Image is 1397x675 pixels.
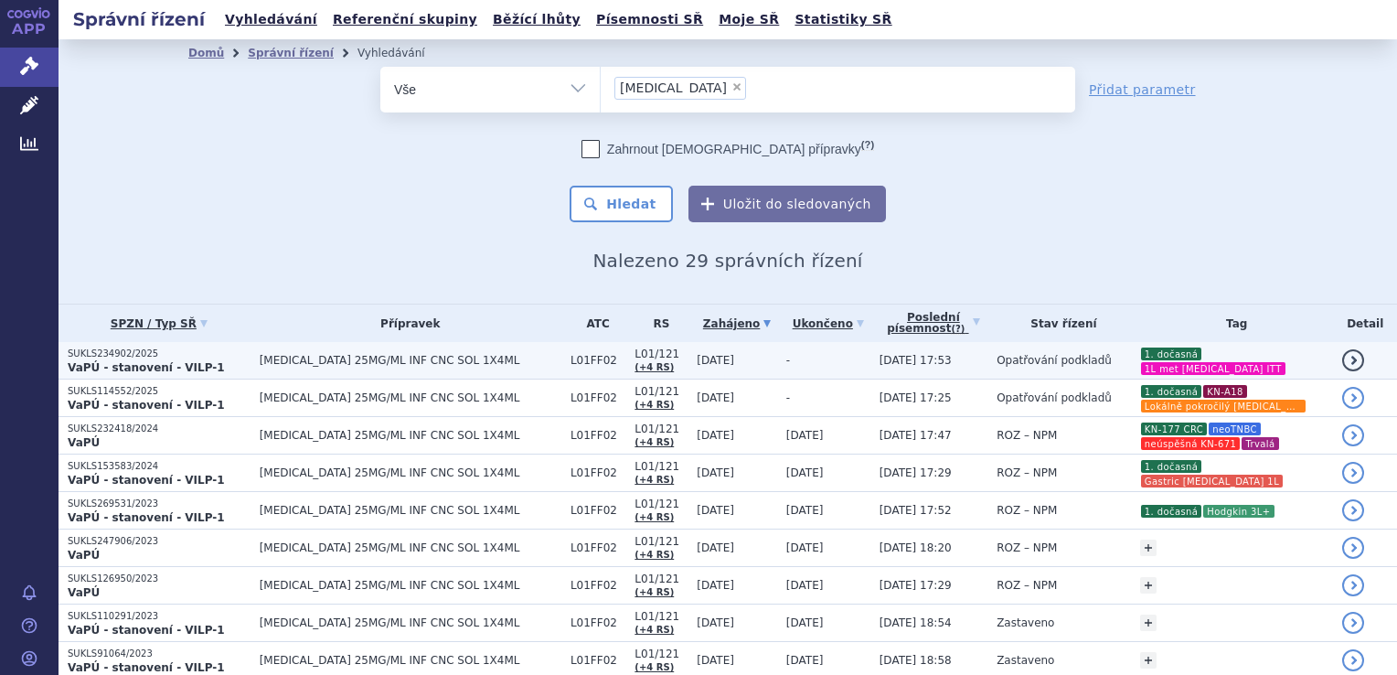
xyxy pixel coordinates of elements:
[880,504,952,517] span: [DATE] 17:52
[635,362,674,372] a: (+4 RS)
[880,305,987,342] a: Poslednípísemnost(?)
[1140,615,1157,631] a: +
[1342,424,1364,446] a: detail
[571,429,625,442] span: L01FF02
[68,385,251,398] p: SUKLS114552/2025
[1141,505,1202,518] i: 1. dočasná
[327,7,483,32] a: Referenční skupiny
[68,535,251,548] p: SUKLS247906/2023
[487,7,586,32] a: Běžící lhůty
[880,466,952,479] span: [DATE] 17:29
[697,616,734,629] span: [DATE]
[635,512,674,522] a: (+4 RS)
[635,437,674,447] a: (+4 RS)
[68,610,251,623] p: SUKLS110291/2023
[1342,387,1364,409] a: detail
[635,400,674,410] a: (+4 RS)
[68,348,251,360] p: SUKLS234902/2025
[635,662,674,672] a: (+4 RS)
[786,541,824,554] span: [DATE]
[260,616,561,629] span: [MEDICAL_DATA] 25MG/ML INF CNC SOL 1X4ML
[635,610,688,623] span: L01/121
[997,616,1054,629] span: Zastaveno
[997,354,1112,367] span: Opatřování podkladů
[68,498,251,510] p: SUKLS269531/2023
[1141,400,1306,412] i: Lokálně pokročilý [MEDICAL_DATA]
[571,504,625,517] span: L01FF02
[260,354,561,367] span: [MEDICAL_DATA] 25MG/ML INF CNC SOL 1X4ML
[570,186,673,222] button: Hledat
[635,648,688,660] span: L01/121
[1141,362,1285,375] i: 1L met [MEDICAL_DATA] ITT
[620,81,727,94] span: [MEDICAL_DATA]
[1342,574,1364,596] a: detail
[571,466,625,479] span: L01FF02
[880,541,952,554] span: [DATE] 18:20
[635,348,688,360] span: L01/121
[68,460,251,473] p: SUKLS153583/2024
[1131,305,1334,342] th: Tag
[880,354,952,367] span: [DATE] 17:53
[571,541,625,554] span: L01FF02
[786,466,824,479] span: [DATE]
[697,504,734,517] span: [DATE]
[260,541,561,554] span: [MEDICAL_DATA] 25MG/ML INF CNC SOL 1X4ML
[997,504,1057,517] span: ROZ – NPM
[697,579,734,592] span: [DATE]
[713,7,784,32] a: Moje SŘ
[697,654,734,667] span: [DATE]
[571,654,625,667] span: L01FF02
[625,305,688,342] th: RS
[752,76,762,99] input: [MEDICAL_DATA]
[697,391,734,404] span: [DATE]
[997,579,1057,592] span: ROZ – NPM
[635,573,688,585] span: L01/121
[786,504,824,517] span: [DATE]
[219,7,323,32] a: Vyhledávání
[260,579,561,592] span: [MEDICAL_DATA] 25MG/ML INF CNC SOL 1X4ML
[786,654,824,667] span: [DATE]
[68,361,225,374] strong: VaPÚ - stanovení - VILP-1
[1141,385,1202,398] i: 1. dočasná
[880,654,952,667] span: [DATE] 18:58
[635,385,688,398] span: L01/121
[731,81,742,92] span: ×
[1342,349,1364,371] a: detail
[997,654,1054,667] span: Zastaveno
[1342,537,1364,559] a: detail
[357,39,449,67] li: Vyhledávání
[68,586,100,599] strong: VaPÚ
[697,466,734,479] span: [DATE]
[635,587,674,597] a: (+4 RS)
[251,305,561,342] th: Přípravek
[571,616,625,629] span: L01FF02
[1203,505,1274,518] i: Hodgkin 3L+
[260,391,561,404] span: [MEDICAL_DATA] 25MG/ML INF CNC SOL 1X4ML
[1342,612,1364,634] a: detail
[581,140,874,158] label: Zahrnout [DEMOGRAPHIC_DATA] přípravky
[1203,385,1246,398] i: KN-A18
[786,354,790,367] span: -
[592,250,862,272] span: Nalezeno 29 správních řízení
[68,511,225,524] strong: VaPÚ - stanovení - VILP-1
[260,466,561,479] span: [MEDICAL_DATA] 25MG/ML INF CNC SOL 1X4ML
[68,661,225,674] strong: VaPÚ - stanovení - VILP-1
[880,579,952,592] span: [DATE] 17:29
[880,429,952,442] span: [DATE] 17:47
[635,423,688,435] span: L01/121
[1140,540,1157,556] a: +
[1141,423,1207,435] i: KN-177 CRC
[1089,80,1196,99] a: Přidat parametr
[697,311,777,337] a: Zahájeno
[635,460,688,473] span: L01/121
[635,535,688,548] span: L01/121
[635,475,674,485] a: (+4 RS)
[260,429,561,442] span: [MEDICAL_DATA] 25MG/ML INF CNC SOL 1X4ML
[1342,649,1364,671] a: detail
[880,391,952,404] span: [DATE] 17:25
[260,504,561,517] span: [MEDICAL_DATA] 25MG/ML INF CNC SOL 1X4ML
[997,466,1057,479] span: ROZ – NPM
[591,7,709,32] a: Písemnosti SŘ
[1209,423,1261,435] i: neoTNBC
[561,305,625,342] th: ATC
